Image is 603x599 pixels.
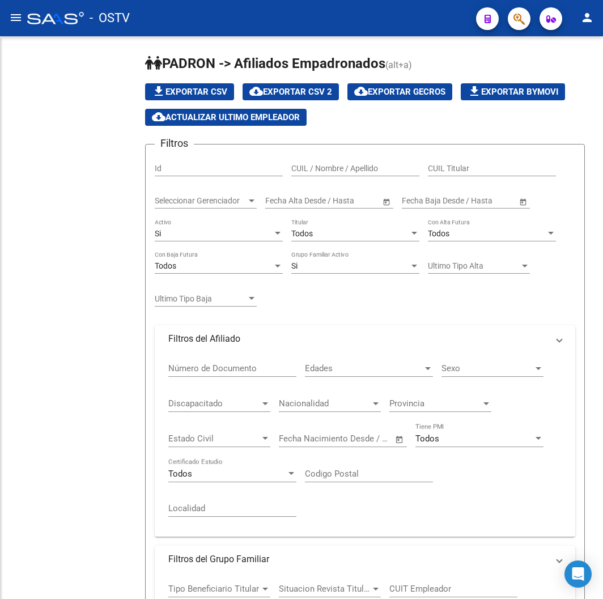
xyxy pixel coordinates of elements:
span: Exportar CSV 2 [249,87,332,97]
mat-icon: file_download [468,84,481,98]
mat-icon: cloud_download [354,84,368,98]
span: Si [291,261,298,270]
span: Todos [155,261,176,270]
span: Todos [428,229,449,238]
div: Open Intercom Messenger [564,560,592,588]
span: Tipo Beneficiario Titular [168,584,260,594]
mat-icon: person [580,11,594,24]
span: Seleccionar Gerenciador [155,196,247,206]
div: Filtros del Afiliado [155,352,575,537]
span: Ultimo Tipo Baja [155,294,247,304]
span: PADRON -> Afiliados Empadronados [145,56,385,71]
input: Fecha inicio [265,196,307,206]
span: (alt+a) [385,60,412,70]
span: Exportar CSV [152,87,227,97]
mat-panel-title: Filtros del Afiliado [168,333,548,345]
input: Fecha inicio [402,196,443,206]
span: Estado Civil [168,434,260,444]
button: Exportar CSV 2 [243,83,339,100]
button: Actualizar ultimo Empleador [145,109,307,126]
span: Todos [415,434,439,444]
button: Open calendar [393,433,406,446]
mat-icon: menu [9,11,23,24]
span: Discapacitado [168,398,260,409]
span: Nacionalidad [279,398,371,409]
button: Exportar GECROS [347,83,452,100]
span: Todos [291,229,313,238]
span: Edades [305,363,423,373]
span: Exportar Bymovi [468,87,558,97]
input: Fecha fin [335,434,390,444]
mat-icon: file_download [152,84,165,98]
mat-icon: cloud_download [152,110,165,124]
span: Si [155,229,161,238]
button: Exportar Bymovi [461,83,565,100]
span: Actualizar ultimo Empleador [152,112,300,122]
span: - OSTV [90,6,130,31]
span: Sexo [441,363,533,373]
span: Todos [168,469,192,479]
mat-icon: cloud_download [249,84,263,98]
input: Fecha fin [316,196,372,206]
button: Open calendar [517,196,529,207]
h3: Filtros [155,135,194,151]
span: Ultimo Tipo Alta [428,261,520,271]
button: Open calendar [380,196,392,207]
input: Fecha inicio [279,434,325,444]
mat-panel-title: Filtros del Grupo Familiar [168,553,548,566]
span: Situacion Revista Titular [279,584,371,594]
mat-expansion-panel-header: Filtros del Grupo Familiar [155,546,575,573]
span: Provincia [389,398,481,409]
button: Exportar CSV [145,83,234,100]
input: Fecha fin [453,196,508,206]
span: Exportar GECROS [354,87,445,97]
mat-expansion-panel-header: Filtros del Afiliado [155,325,575,352]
